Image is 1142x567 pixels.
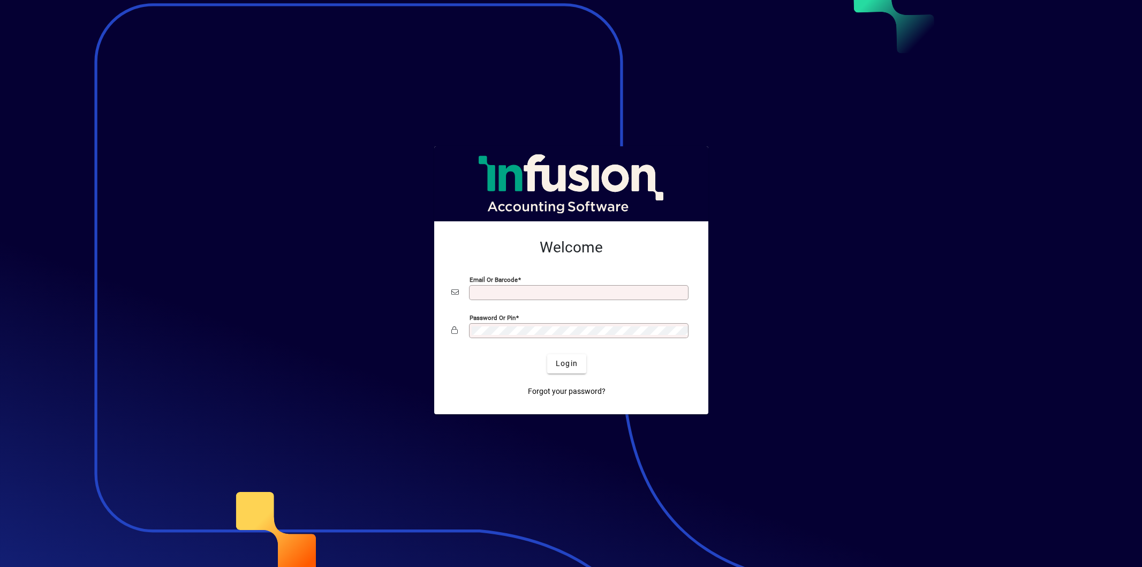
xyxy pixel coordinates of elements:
[470,314,516,321] mat-label: Password or Pin
[451,238,691,257] h2: Welcome
[547,354,586,374] button: Login
[556,358,578,369] span: Login
[470,275,518,283] mat-label: Email or Barcode
[528,386,606,397] span: Forgot your password?
[524,382,610,401] a: Forgot your password?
